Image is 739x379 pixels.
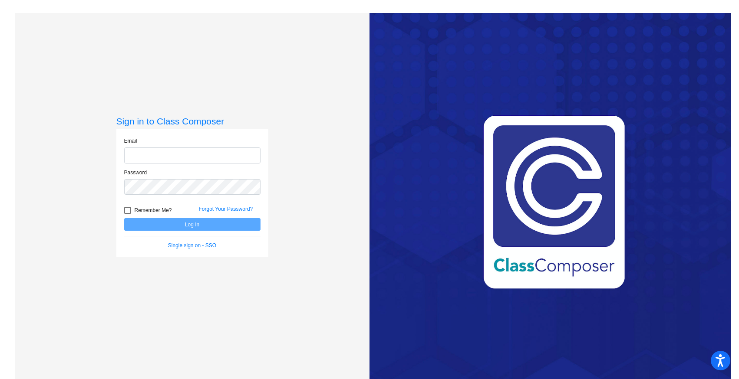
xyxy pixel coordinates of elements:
span: Remember Me? [135,205,172,216]
label: Email [124,137,137,145]
a: Single sign on - SSO [168,242,216,248]
button: Log In [124,218,261,231]
label: Password [124,169,147,176]
a: Forgot Your Password? [199,206,253,212]
h3: Sign in to Class Composer [116,116,268,127]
